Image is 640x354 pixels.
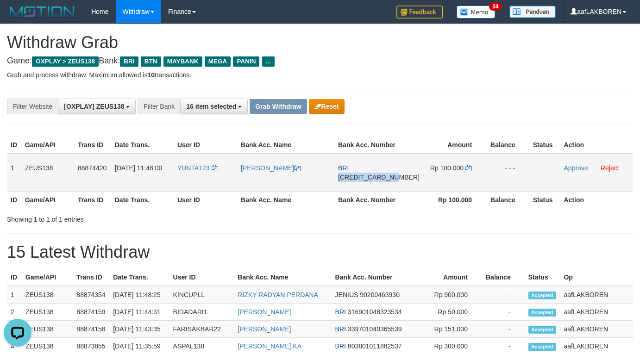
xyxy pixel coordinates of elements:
a: [PERSON_NAME] KA [238,342,301,350]
span: BRI [338,164,349,172]
div: Filter Website [7,99,58,114]
th: Status [529,191,560,208]
td: BIDADARI1 [169,304,234,321]
th: Amount [423,137,486,154]
td: aafLAKBOREN [560,304,633,321]
td: 1 [7,154,21,192]
img: panduan.png [509,6,556,18]
span: ... [262,56,275,67]
a: [PERSON_NAME] [238,325,291,333]
span: Accepted [528,309,556,317]
button: 16 item selected [180,99,248,114]
th: Action [560,137,633,154]
td: ZEUS138 [22,304,73,321]
th: Bank Acc. Number [334,137,423,154]
td: 2 [7,304,22,321]
td: ZEUS138 [22,286,73,304]
h1: 15 Latest Withdraw [7,243,633,261]
th: ID [7,137,21,154]
span: Accepted [528,292,556,299]
td: [DATE] 11:43:35 [109,321,169,338]
th: User ID [174,191,237,208]
span: 16 item selected [186,103,236,110]
td: aafLAKBOREN [560,321,633,338]
td: ZEUS138 [22,321,73,338]
button: Open LiveChat chat widget [4,4,31,31]
th: Trans ID [74,191,111,208]
div: Showing 1 to 1 of 1 entries [7,211,260,224]
th: ID [7,191,21,208]
th: Game/API [22,269,73,286]
p: Grab and process withdraw. Maximum allowed is transactions. [7,70,633,80]
img: Feedback.jpg [396,6,443,19]
td: KINCUPLL [169,286,234,304]
span: Rp 100.000 [430,164,464,172]
td: FARISAKBAR22 [169,321,234,338]
th: Bank Acc. Number [332,269,420,286]
td: 88874158 [73,321,109,338]
th: Op [560,269,633,286]
th: Bank Acc. Number [334,191,423,208]
th: Status [529,137,560,154]
span: YUNTA123 [177,164,210,172]
td: Rp 50,000 [420,304,482,321]
th: Trans ID [73,269,109,286]
th: Rp 100.000 [423,191,486,208]
th: Bank Acc. Name [237,137,334,154]
th: Status [525,269,560,286]
span: [DATE] 11:48:00 [115,164,162,172]
th: Amount [420,269,482,286]
button: [OXPLAY] ZEUS138 [58,99,136,114]
span: [OXPLAY] ZEUS138 [64,103,124,110]
td: - - - [486,154,529,192]
a: [PERSON_NAME] [241,164,301,172]
span: Accepted [528,326,556,334]
td: 88874354 [73,286,109,304]
td: aafLAKBOREN [560,286,633,304]
a: RIZKY RADYAN PERDANA [238,291,318,298]
th: Date Trans. [109,269,169,286]
a: YUNTA123 [177,164,218,172]
span: MEGA [205,56,231,67]
th: Action [560,191,633,208]
th: Balance [486,191,529,208]
div: Filter Bank [138,99,180,114]
th: Game/API [21,191,74,208]
td: 1 [7,286,22,304]
span: Copy 90200463930 to clipboard [360,291,400,298]
th: Balance [482,269,525,286]
span: Copy 803801011882537 to clipboard [348,342,402,350]
a: Reject [601,164,619,172]
span: Accepted [528,343,556,351]
a: [PERSON_NAME] [238,308,291,316]
th: Bank Acc. Name [234,269,331,286]
span: BRI [120,56,138,67]
span: BTN [141,56,161,67]
th: User ID [174,137,237,154]
span: BRI [335,308,346,316]
td: [DATE] 11:48:25 [109,286,169,304]
td: - [482,321,525,338]
h4: Game: Bank: [7,56,633,66]
span: MAYBANK [163,56,202,67]
th: User ID [169,269,234,286]
td: [DATE] 11:44:31 [109,304,169,321]
td: ZEUS138 [21,154,74,192]
th: Date Trans. [111,137,174,154]
th: Date Trans. [111,191,174,208]
button: Grab Withdraw [250,99,307,114]
th: Balance [486,137,529,154]
img: MOTION_logo.png [7,5,77,19]
span: 34 [489,2,502,11]
th: Trans ID [74,137,111,154]
td: - [482,286,525,304]
span: 88874420 [78,164,107,172]
th: Game/API [21,137,74,154]
th: Bank Acc. Name [237,191,334,208]
td: Rp 151,000 [420,321,482,338]
strong: 10 [147,71,155,79]
span: Copy 601201017646537 to clipboard [338,174,420,181]
a: Approve [564,164,588,172]
a: Copy 100000 to clipboard [465,164,472,172]
button: Reset [309,99,345,114]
